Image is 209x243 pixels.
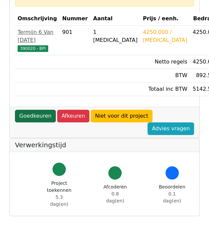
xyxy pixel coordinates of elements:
a: Advies vragen [148,122,194,135]
a: Goedkeuren [15,110,56,122]
td: Netto regels [140,55,190,69]
a: Niet voor dit project [91,110,153,122]
div: Project toekennen [47,180,71,208]
th: Aantal [90,12,140,26]
span: 5.3 dag(en) [50,194,68,207]
div: 4250.000 / [MEDICAL_DATA] [143,28,187,44]
div: 1 [MEDICAL_DATA] [93,28,138,44]
div: Beoordelen [159,183,185,204]
a: Afkeuren [57,110,89,122]
span: 390020 - BPI [18,45,48,52]
th: Prijs / eenh. [140,12,190,26]
td: BTW [140,69,190,82]
th: Omschrijving [15,12,59,26]
span: 0.8 dag(en) [106,191,124,203]
th: Nummer [59,12,90,26]
div: Afcoderen [103,183,127,204]
a: Termijn 6 Van [DATE]390020 - BPI [18,28,57,52]
td: Totaal inc BTW [140,82,190,96]
div: Termijn 6 Van [DATE] [18,28,57,44]
td: 901 [59,26,90,55]
span: 0.1 dag(en) [163,191,181,203]
h5: Verwerkingstijd [15,141,194,149]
